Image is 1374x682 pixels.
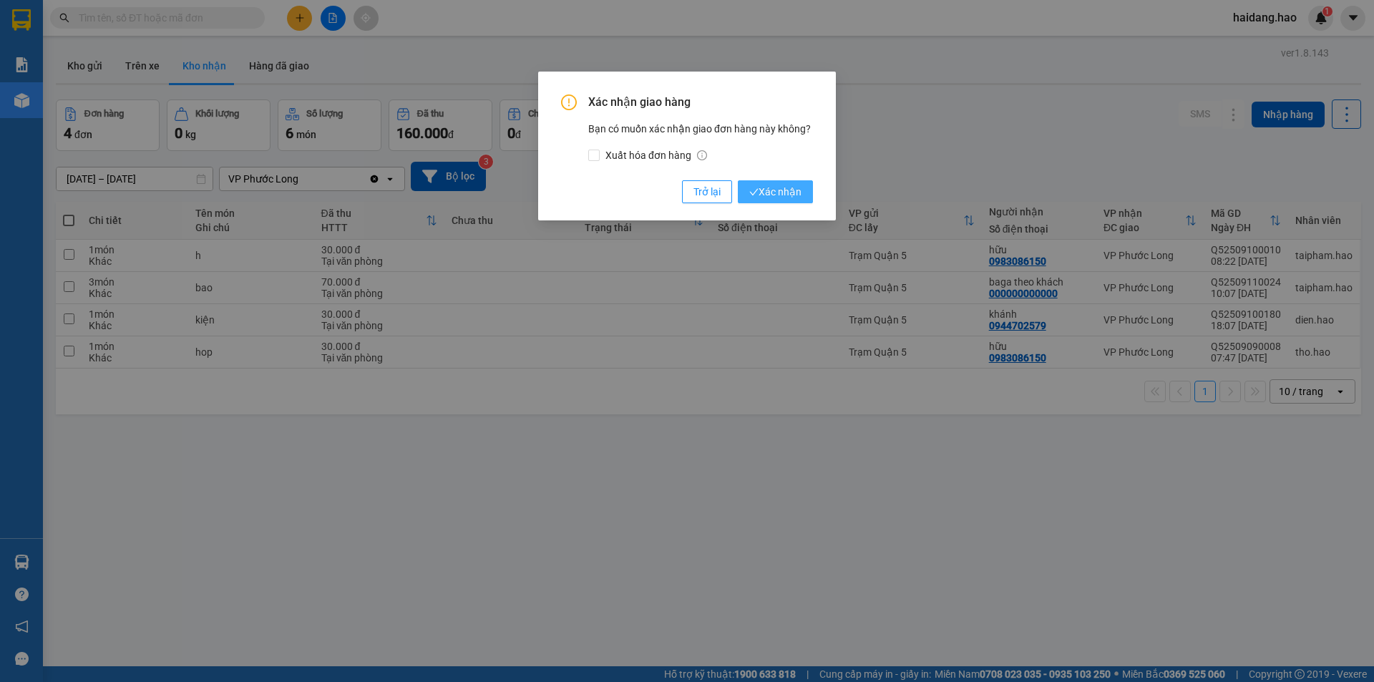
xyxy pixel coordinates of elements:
[749,187,759,197] span: check
[588,94,813,110] span: Xác nhận giao hàng
[697,150,707,160] span: info-circle
[600,147,713,163] span: Xuất hóa đơn hàng
[738,180,813,203] button: checkXác nhận
[134,53,598,71] li: Hotline: 02839552959
[18,104,205,127] b: GỬI : VP Phước Long
[561,94,577,110] span: exclamation-circle
[134,35,598,53] li: 26 Phó Cơ Điều, Phường 12
[588,121,813,163] div: Bạn có muốn xác nhận giao đơn hàng này không?
[682,180,732,203] button: Trở lại
[693,184,721,200] span: Trở lại
[18,18,89,89] img: logo.jpg
[749,184,801,200] span: Xác nhận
